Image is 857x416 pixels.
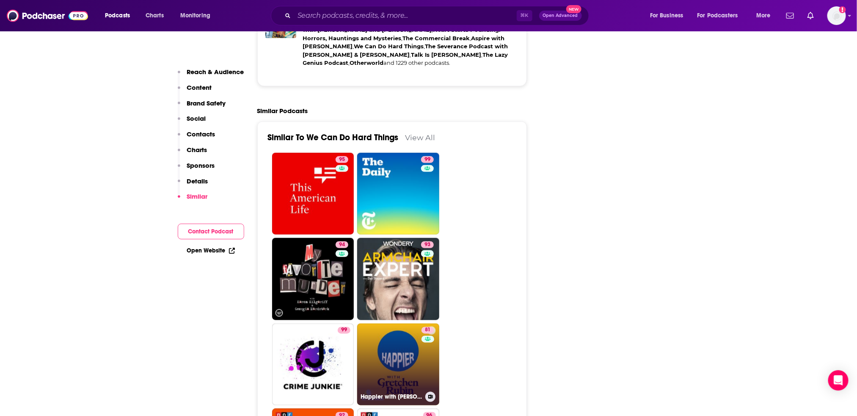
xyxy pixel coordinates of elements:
a: 94 [272,238,354,320]
a: 95 [272,153,354,235]
p: Social [187,114,206,122]
a: Show notifications dropdown [804,8,817,23]
a: Similar To We Can Do Hard Things [268,132,399,143]
button: Social [178,114,206,130]
a: The Severance Podcast with [PERSON_NAME] & [PERSON_NAME] [303,43,508,58]
svg: Add a profile image [839,6,846,13]
a: Otherworld [350,59,384,66]
span: New [566,5,581,13]
span: ⌘ K [517,10,532,21]
button: Details [178,177,208,193]
p: Similar [187,192,208,200]
div: A podcast network featuring and 1229 other podcasts. [303,18,519,67]
button: Reach & Audience [178,68,244,83]
button: Brand Safety [178,99,226,115]
p: Sponsors [187,161,215,169]
a: 93 [421,241,434,248]
div: Search podcasts, credits, & more... [279,6,597,25]
a: Open Website [187,247,235,254]
span: , [424,43,425,50]
span: Logged in as Fallon.nell [827,6,846,25]
img: The Severance Podcast with Ben Stiller & Adam Scott [259,26,273,40]
span: , [402,35,403,42]
button: open menu [644,9,694,22]
span: Podcasts [105,10,130,22]
a: 99 [421,156,434,163]
a: 99 [272,324,354,406]
p: Reach & Audience [187,68,244,76]
p: Content [187,83,212,92]
span: For Business [650,10,683,22]
p: Details [187,177,208,185]
p: Charts [187,146,207,154]
span: , [482,51,483,58]
img: Talk Is Jericho [272,28,286,42]
a: 81Happier with [PERSON_NAME] [357,324,439,406]
button: Show profile menu [827,6,846,25]
span: Monitoring [180,10,210,22]
img: The Lazy Genius Podcast [284,30,298,44]
button: Contact Podcast [178,224,244,239]
span: , [353,43,354,50]
span: , [470,35,471,42]
img: User Profile [827,6,846,25]
a: 94 [336,241,348,248]
span: More [756,10,771,22]
a: Show notifications dropdown [783,8,797,23]
span: Open Advanced [543,14,578,18]
button: open menu [750,9,781,22]
img: Podchaser - Follow, Share and Rate Podcasts [7,8,88,24]
button: open menu [692,9,750,22]
button: Similar [178,192,208,208]
p: Brand Safety [187,99,226,107]
a: 81 [422,327,434,334]
span: , [349,59,350,66]
span: 99 [424,155,430,164]
a: Talk Is [PERSON_NAME] [411,51,482,58]
button: Open AdvancedNew [539,11,582,21]
button: open menu [174,9,221,22]
a: Heart Starts Pounding: Horrors, Hauntings and Mysteries [303,26,501,42]
span: 81 [425,326,430,335]
button: Content [178,83,212,99]
div: Open Intercom Messenger [828,370,849,391]
a: The Commercial Break [403,35,470,42]
span: 93 [424,241,430,250]
a: View All [405,133,435,142]
span: 94 [339,241,345,250]
input: Search podcasts, credits, & more... [294,9,517,22]
button: Contacts [178,130,215,146]
p: Contacts [187,130,215,138]
span: , [410,51,411,58]
h2: Similar Podcasts [257,107,308,115]
a: 95 [336,156,348,163]
a: Charts [140,9,169,22]
h3: Happier with [PERSON_NAME] [361,394,422,401]
span: 95 [339,155,345,164]
span: For Podcasters [697,10,738,22]
span: Charts [146,10,164,22]
button: open menu [99,9,141,22]
button: Charts [178,146,207,161]
a: We Can Do Hard Things [354,43,424,50]
button: Sponsors [178,161,215,177]
a: 99 [338,327,350,334]
span: 99 [341,326,347,335]
a: 99 [357,153,439,235]
a: 93 [357,238,439,320]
